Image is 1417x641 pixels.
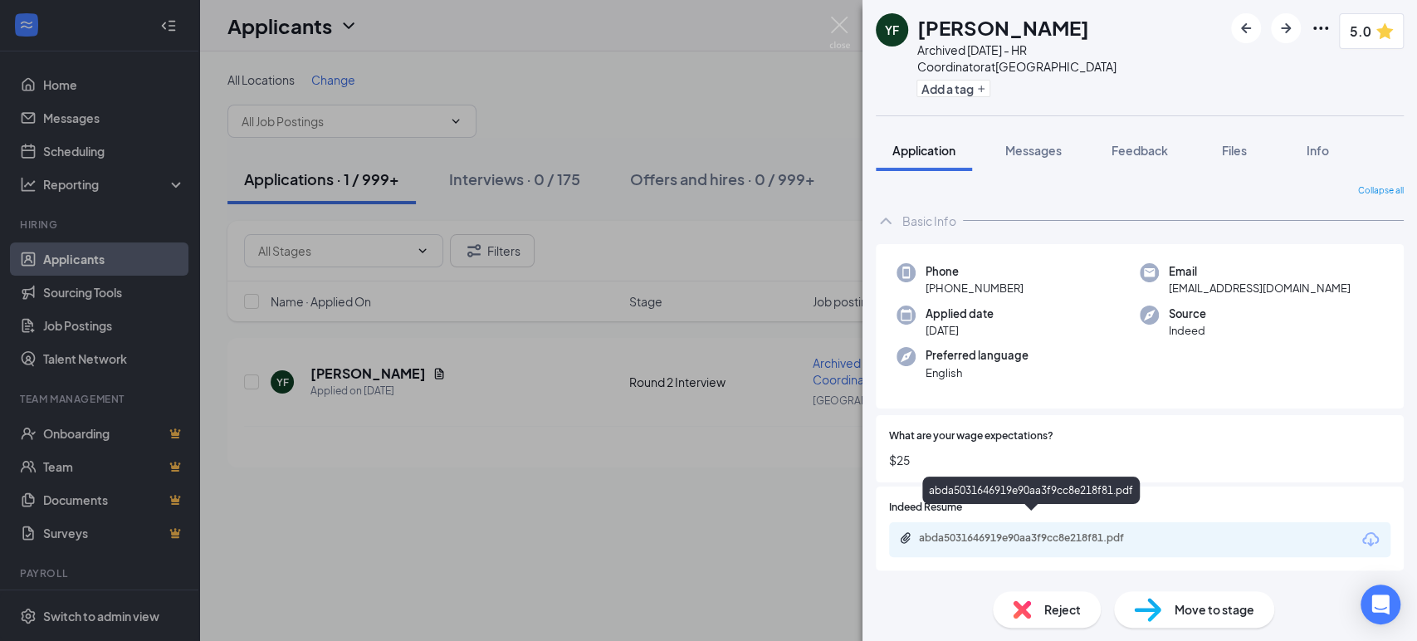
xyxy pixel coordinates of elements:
div: Basic Info [902,213,956,229]
svg: Ellipses [1311,18,1331,38]
span: Phone [926,263,1024,280]
span: Info [1307,143,1329,158]
span: Preferred language [926,347,1029,364]
span: Indeed Resume [889,500,962,516]
div: Archived [DATE] - HR Coordinator at [GEOGRAPHIC_DATA] [916,42,1222,75]
span: Move to stage [1175,600,1254,619]
svg: ArrowRight [1276,18,1296,38]
svg: ChevronUp [876,211,896,231]
button: ArrowLeftNew [1231,13,1261,43]
span: [DATE] [926,322,994,339]
span: $25 [889,451,1390,469]
div: Open Intercom Messenger [1361,585,1400,624]
button: ArrowRight [1271,13,1301,43]
span: Messages [1005,143,1062,158]
svg: Paperclip [899,531,912,545]
svg: ArrowLeftNew [1236,18,1256,38]
span: [PHONE_NUMBER] [926,280,1024,296]
span: Reject [1044,600,1081,619]
div: YF [885,22,899,38]
svg: Plus [976,84,986,94]
span: Collapse all [1358,184,1404,198]
div: abda5031646919e90aa3f9cc8e218f81.pdf [919,531,1151,545]
span: Application [892,143,955,158]
span: Feedback [1112,143,1168,158]
span: English [926,365,1029,381]
h1: [PERSON_NAME] [916,13,1088,42]
svg: Download [1361,530,1380,550]
span: Files [1222,143,1247,158]
button: PlusAdd a tag [916,80,990,97]
span: Applied date [926,306,994,322]
span: Indeed [1169,322,1206,339]
span: What are your wage expectations? [889,428,1053,444]
a: Paperclipabda5031646919e90aa3f9cc8e218f81.pdf [899,531,1168,547]
span: 5.0 [1350,21,1371,42]
span: Source [1169,306,1206,322]
span: [EMAIL_ADDRESS][DOMAIN_NAME] [1169,280,1351,296]
span: Email [1169,263,1351,280]
div: abda5031646919e90aa3f9cc8e218f81.pdf [922,477,1140,504]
